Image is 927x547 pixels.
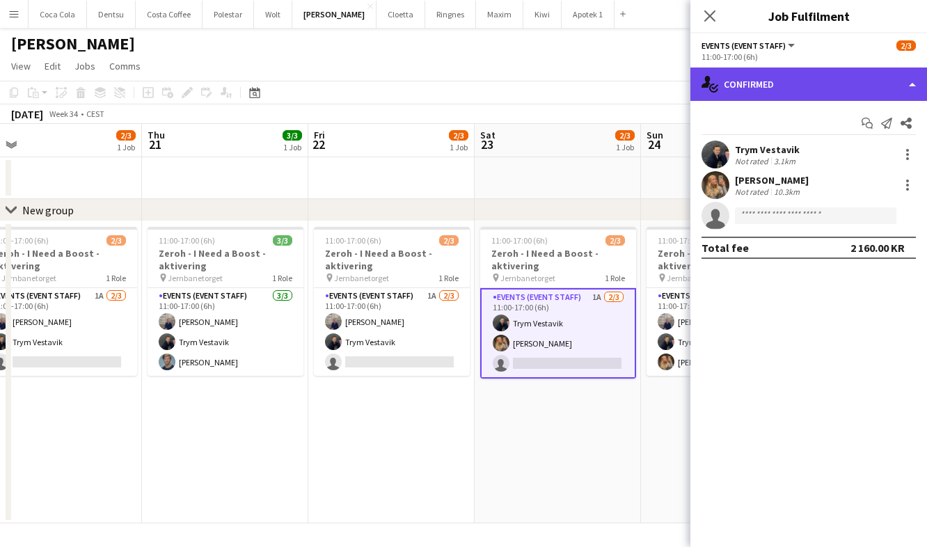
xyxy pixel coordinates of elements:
[168,273,223,283] span: Jernbanetorget
[334,273,389,283] span: Jernbanetorget
[106,273,126,283] span: 1 Role
[314,288,470,376] app-card-role: Events (Event Staff)1A2/311:00-17:00 (6h)[PERSON_NAME]Trym Vestavik
[735,143,800,156] div: Trym Vestavik
[478,136,496,152] span: 23
[203,1,254,28] button: Polestar
[11,60,31,72] span: View
[647,288,802,376] app-card-role: Events (Event Staff)3/311:00-17:00 (6h)[PERSON_NAME]Trym Vestavik[PERSON_NAME]
[254,1,292,28] button: Wolt
[109,60,141,72] span: Comms
[273,235,292,246] span: 3/3
[106,235,126,246] span: 2/3
[500,273,555,283] span: Jernbanetorget
[735,187,771,197] div: Not rated
[476,1,523,28] button: Maxim
[6,57,36,75] a: View
[850,241,905,255] div: 2 160.00 KR
[104,57,146,75] a: Comms
[148,227,303,376] app-job-card: 11:00-17:00 (6h)3/3Zeroh - I Need a Boost - aktivering Jernbanetorget1 RoleEvents (Event Staff)3/...
[1,273,56,283] span: Jernbanetorget
[647,247,802,272] h3: Zeroh - I Need a Boost - aktivering
[491,235,548,246] span: 11:00-17:00 (6h)
[616,142,634,152] div: 1 Job
[312,136,325,152] span: 22
[450,142,468,152] div: 1 Job
[145,136,165,152] span: 21
[39,57,66,75] a: Edit
[117,142,135,152] div: 1 Job
[159,235,215,246] span: 11:00-17:00 (6h)
[69,57,101,75] a: Jobs
[605,273,625,283] span: 1 Role
[702,241,749,255] div: Total fee
[702,40,797,51] button: Events (Event Staff)
[480,129,496,141] span: Sat
[690,68,927,101] div: Confirmed
[735,156,771,166] div: Not rated
[896,40,916,51] span: 2/3
[314,227,470,376] app-job-card: 11:00-17:00 (6h)2/3Zeroh - I Need a Boost - aktivering Jernbanetorget1 RoleEvents (Event Staff)1A...
[283,130,302,141] span: 3/3
[283,142,301,152] div: 1 Job
[74,60,95,72] span: Jobs
[667,273,722,283] span: Jernbanetorget
[116,130,136,141] span: 2/3
[480,288,636,379] app-card-role: Events (Event Staff)1A2/311:00-17:00 (6h)Trym Vestavik[PERSON_NAME]
[735,174,809,187] div: [PERSON_NAME]
[148,247,303,272] h3: Zeroh - I Need a Boost - aktivering
[480,227,636,379] app-job-card: 11:00-17:00 (6h)2/3Zeroh - I Need a Boost - aktivering Jernbanetorget1 RoleEvents (Event Staff)1A...
[449,130,468,141] span: 2/3
[647,227,802,376] app-job-card: 11:00-17:00 (6h)3/3Zeroh - I Need a Boost - aktivering Jernbanetorget1 RoleEvents (Event Staff)3/...
[605,235,625,246] span: 2/3
[523,1,562,28] button: Kiwi
[439,235,459,246] span: 2/3
[658,235,714,246] span: 11:00-17:00 (6h)
[562,1,615,28] button: Apotek 1
[325,235,381,246] span: 11:00-17:00 (6h)
[644,136,663,152] span: 24
[480,247,636,272] h3: Zeroh - I Need a Boost - aktivering
[314,247,470,272] h3: Zeroh - I Need a Boost - aktivering
[690,7,927,25] h3: Job Fulfilment
[22,203,74,217] div: New group
[29,1,87,28] button: Coca Cola
[314,129,325,141] span: Fri
[46,109,81,119] span: Week 34
[148,129,165,141] span: Thu
[438,273,459,283] span: 1 Role
[148,288,303,376] app-card-role: Events (Event Staff)3/311:00-17:00 (6h)[PERSON_NAME]Trym Vestavik[PERSON_NAME]
[377,1,425,28] button: Cloetta
[11,107,43,121] div: [DATE]
[292,1,377,28] button: [PERSON_NAME]
[702,40,786,51] span: Events (Event Staff)
[647,129,663,141] span: Sun
[86,109,104,119] div: CEST
[11,33,135,54] h1: [PERSON_NAME]
[87,1,136,28] button: Dentsu
[136,1,203,28] button: Costa Coffee
[45,60,61,72] span: Edit
[702,51,916,62] div: 11:00-17:00 (6h)
[771,187,802,197] div: 10.3km
[425,1,476,28] button: Ringnes
[771,156,798,166] div: 3.1km
[615,130,635,141] span: 2/3
[272,273,292,283] span: 1 Role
